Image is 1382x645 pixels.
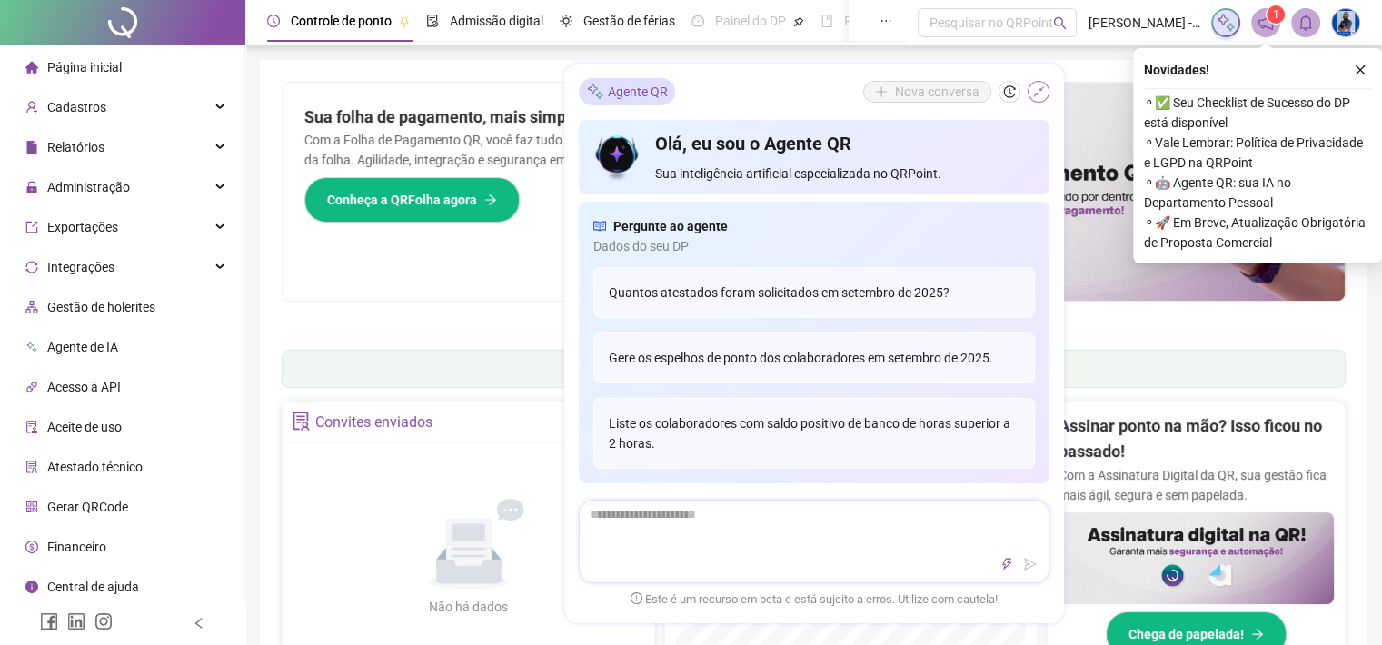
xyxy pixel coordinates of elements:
[25,461,38,473] span: solution
[47,300,155,314] span: Gestão de holerites
[315,407,432,438] div: Convites enviados
[593,398,1035,469] div: Liste os colaboradores com saldo positivo de banco de horas superior a 2 horas.
[579,78,675,105] div: Agente QR
[25,301,38,313] span: apartment
[47,180,130,194] span: Administração
[1000,558,1013,571] span: thunderbolt
[25,421,38,433] span: audit
[1251,628,1264,640] span: arrow-right
[1019,553,1041,575] button: send
[385,597,552,617] div: Não há dados
[1354,64,1367,76] span: close
[1144,173,1371,213] span: ⚬ 🤖 Agente QR: sua IA no Departamento Pessoal
[47,100,106,114] span: Cadastros
[94,612,113,630] span: instagram
[25,381,38,393] span: api
[25,221,38,233] span: export
[484,193,497,206] span: arrow-right
[47,500,128,514] span: Gerar QRCode
[593,332,1035,383] div: Gere os espelhos de ponto dos colaboradores em setembro de 2025.
[47,220,118,234] span: Exportações
[691,15,704,27] span: dashboard
[996,553,1018,575] button: thunderbolt
[25,261,38,273] span: sync
[304,177,520,223] button: Conheça a QRFolha agora
[426,15,439,27] span: file-done
[47,340,118,354] span: Agente de IA
[1059,512,1334,604] img: banner%2F02c71560-61a6-44d4-94b9-c8ab97240462.png
[327,190,477,210] span: Conheça a QRFolha agora
[631,592,642,604] span: exclamation-circle
[1273,8,1279,21] span: 1
[1144,133,1371,173] span: ⚬ Vale Lembrar: Política de Privacidade e LGPD na QRPoint
[47,380,121,394] span: Acesso à API
[1059,413,1334,465] h2: Assinar ponto na mão? Isso ficou no passado!
[399,16,410,27] span: pushpin
[586,82,604,101] img: sparkle-icon.fc2bf0ac1784a2077858766a79e2daf3.svg
[814,83,1346,301] img: banner%2F8d14a306-6205-4263-8e5b-06e9a85ad873.png
[1297,15,1314,31] span: bell
[47,260,114,274] span: Integrações
[655,164,1034,184] span: Sua inteligência artificial especializada no QRPoint.
[1032,85,1045,98] span: shrink
[25,541,38,553] span: dollar
[304,104,792,130] h2: Sua folha de pagamento, mais simples do que nunca!
[67,612,85,630] span: linkedin
[25,181,38,193] span: lock
[47,420,122,434] span: Aceite de uso
[304,130,792,170] p: Com a Folha de Pagamento QR, você faz tudo em um só lugar: da admissão à geração da folha. Agilid...
[25,101,38,114] span: user-add
[47,60,122,74] span: Página inicial
[292,412,311,431] span: solution
[1258,15,1274,31] span: notification
[1003,85,1016,98] span: history
[593,267,1035,318] div: Quantos atestados foram solicitados em setembro de 2025?
[1144,213,1371,253] span: ⚬ 🚀 Em Breve, Atualização Obrigatória de Proposta Comercial
[631,590,998,609] span: Este é um recurso em beta e está sujeito a erros. Utilize com cautela!
[1088,13,1200,33] span: [PERSON_NAME] - Nobre Network
[1144,60,1209,80] span: Novidades !
[47,140,104,154] span: Relatórios
[47,540,106,554] span: Financeiro
[1053,16,1067,30] span: search
[47,460,143,474] span: Atestado técnico
[820,15,833,27] span: book
[25,61,38,74] span: home
[844,14,960,28] span: Folha de pagamento
[25,141,38,154] span: file
[593,131,641,184] img: icon
[1267,5,1285,24] sup: 1
[793,16,804,27] span: pushpin
[47,580,139,594] span: Central de ajuda
[593,236,1035,256] span: Dados do seu DP
[1059,465,1334,505] p: Com a Assinatura Digital da QR, sua gestão fica mais ágil, segura e sem papelada.
[863,81,991,103] button: Nova conversa
[25,580,38,593] span: info-circle
[655,131,1034,156] h4: Olá, eu sou o Agente QR
[1144,93,1371,133] span: ⚬ ✅ Seu Checklist de Sucesso do DP está disponível
[593,216,606,236] span: read
[1128,624,1244,644] span: Chega de papelada!
[1332,9,1359,36] img: 87902
[1216,13,1236,33] img: sparkle-icon.fc2bf0ac1784a2077858766a79e2daf3.svg
[613,216,728,236] span: Pergunte ao agente
[267,15,280,27] span: clock-circle
[880,15,892,27] span: ellipsis
[291,14,392,28] span: Controle de ponto
[193,617,205,630] span: left
[560,15,572,27] span: sun
[715,14,786,28] span: Painel do DP
[25,501,38,513] span: qrcode
[40,612,58,630] span: facebook
[450,14,543,28] span: Admissão digital
[583,14,675,28] span: Gestão de férias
